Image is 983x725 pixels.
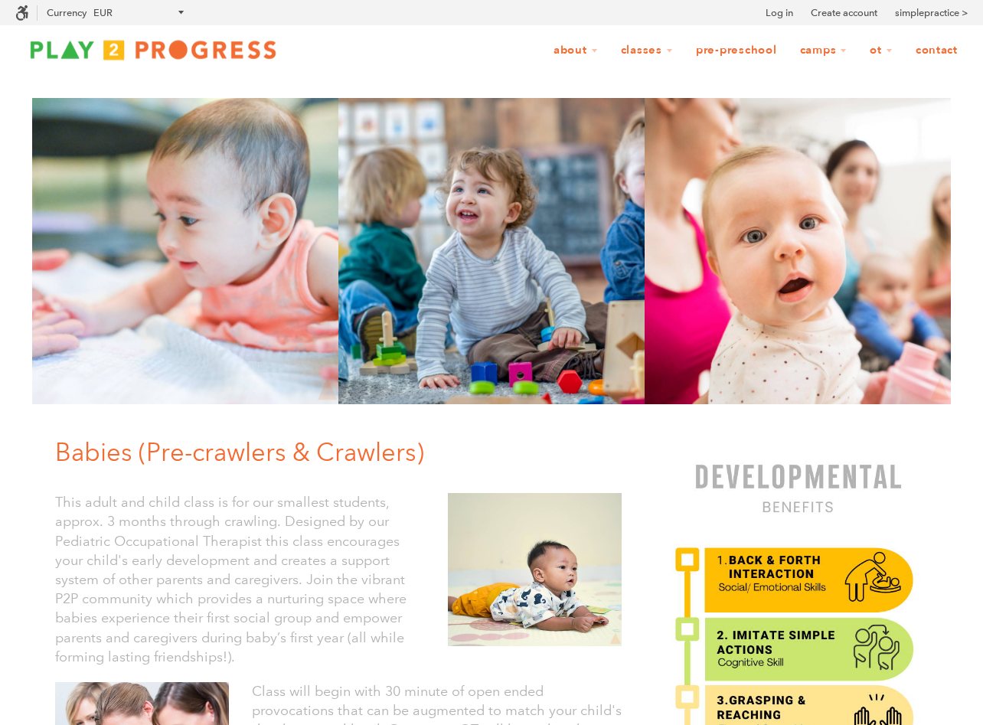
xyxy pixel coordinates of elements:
a: Classes [611,36,683,65]
a: Contact [906,36,968,65]
h1: Babies (Pre-crawlers & Crawlers) [55,435,633,470]
a: Create account [811,5,877,21]
a: Log in [766,5,793,21]
img: Play2Progress logo [15,34,291,65]
a: OT [860,36,903,65]
a: Pre-Preschool [686,36,787,65]
a: About [544,36,608,65]
label: Currency [47,7,87,18]
a: Camps [790,36,857,65]
a: simplepractice > [895,5,968,21]
font: This adult and child class is for our smallest students, approx. 3 months through crawling. Desig... [55,494,407,665]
